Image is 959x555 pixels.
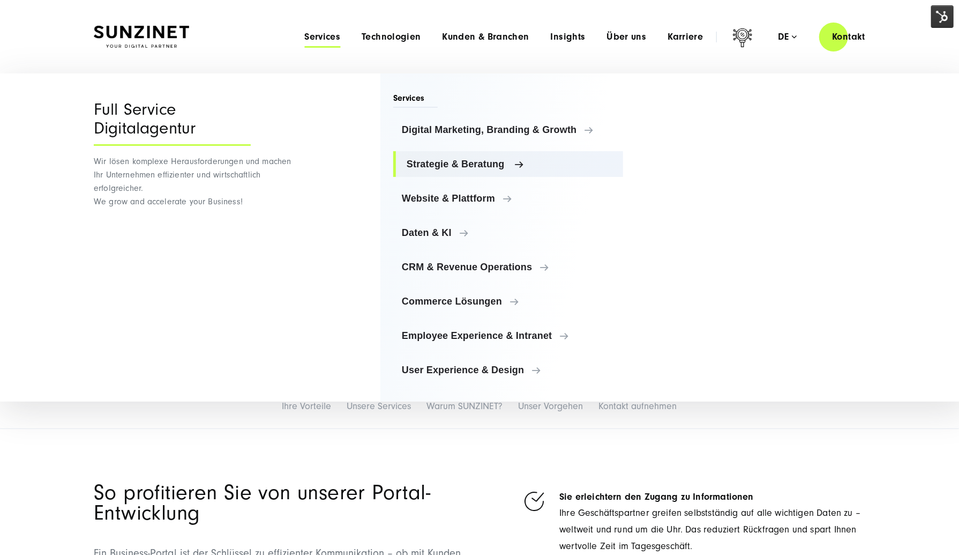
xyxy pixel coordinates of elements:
[427,401,503,412] a: Warum SUNZINET?
[819,21,878,52] a: Kontakt
[599,401,677,412] a: Kontakt aufnehmen
[393,288,623,314] a: Commerce Lösungen
[402,193,615,204] span: Website & Plattform
[362,32,421,42] a: Technologien
[402,365,615,375] span: User Experience & Design
[94,483,472,523] h2: So profitieren Sie von unserer Portal-Entwicklung
[347,401,411,412] a: Unsere Services
[551,32,586,42] a: Insights
[393,117,623,143] a: Digital Marketing, Branding & Growth
[393,254,623,280] a: CRM & Revenue Operations
[402,227,615,238] span: Daten & KI
[94,100,251,146] div: Full Service Digitalagentur
[559,491,754,502] strong: Sie erleichtern den Zugang zu Informationen
[393,323,623,349] a: Employee Experience & Intranet
[407,159,615,169] span: Strategie & Beratung
[607,32,647,42] a: Über uns
[931,5,954,28] img: HubSpot Tools-Menüschalter
[443,32,529,42] a: Kunden & Branchen
[393,92,438,108] span: Services
[402,330,615,341] span: Employee Experience & Intranet
[393,151,623,177] a: Strategie & Beratung
[94,26,189,48] img: SUNZINET Full Service Digital Agentur
[304,32,340,42] a: Services
[402,124,615,135] span: Digital Marketing, Branding & Growth
[393,357,623,383] a: User Experience & Design
[402,296,615,307] span: Commerce Lösungen
[778,32,797,42] div: de
[519,401,583,412] a: Unser Vorgehen
[94,157,291,206] span: Wir lösen komplexe Herausforderungen und machen Ihr Unternehmen effizienter und wirtschaftlich er...
[522,489,865,554] li: Ihre Geschäftspartner greifen selbstständig auf alle wichtigen Daten zu – weltweit und rund um di...
[402,262,615,272] span: CRM & Revenue Operations
[393,220,623,246] a: Daten & KI
[282,401,332,412] a: Ihre Vorteile
[668,32,703,42] a: Karriere
[393,186,623,211] a: Website & Plattform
